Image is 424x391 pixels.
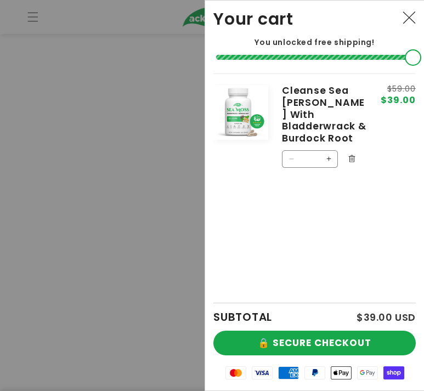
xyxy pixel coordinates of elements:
p: You unlocked free shipping! [213,37,416,47]
button: Remove Cleanse Sea Moss With Bladderwrack & Burdock Root [343,150,360,167]
button: Close [397,6,421,30]
h2: Your cart [213,9,293,29]
button: 🔒 SECURE CHECKOUT [213,331,416,355]
h2: SUBTOTAL [213,311,272,322]
input: Quantity for Cleanse Sea Moss With Bladderwrack &amp; Burdock Root [300,150,320,168]
span: $39.00 [381,96,416,105]
p: $39.00 USD [357,313,416,322]
a: Cleanse Sea [PERSON_NAME] With Bladderwrack & Burdock Root [282,85,366,144]
s: $59.00 [381,85,416,93]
